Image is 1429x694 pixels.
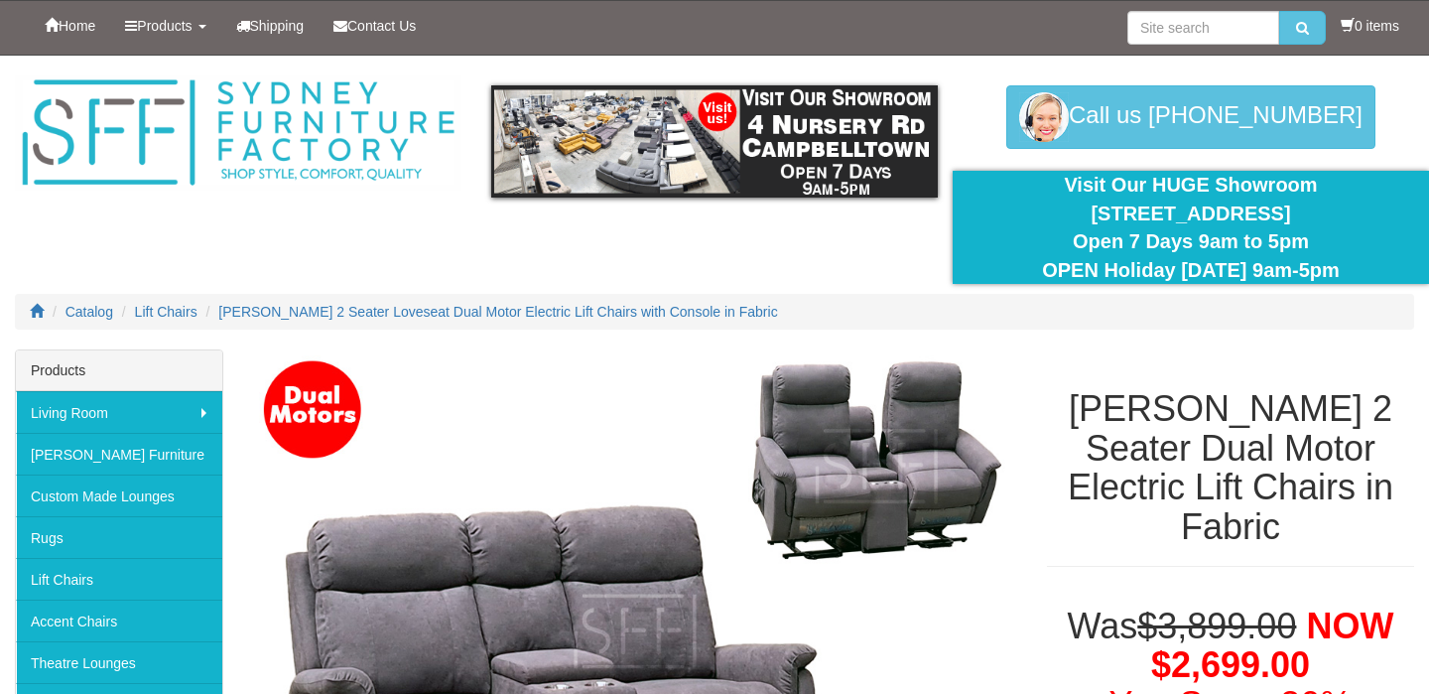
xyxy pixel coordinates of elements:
[15,75,461,191] img: Sydney Furniture Factory
[1151,606,1393,686] span: NOW $2,699.00
[218,304,777,320] a: [PERSON_NAME] 2 Seater Loveseat Dual Motor Electric Lift Chairs with Console in Fabric
[347,18,416,34] span: Contact Us
[16,475,222,516] a: Custom Made Lounges
[65,304,113,320] a: Catalog
[16,600,222,641] a: Accent Chairs
[137,18,192,34] span: Products
[1127,11,1279,45] input: Site search
[491,85,938,198] img: showroom.gif
[968,171,1414,284] div: Visit Our HUGE Showroom [STREET_ADDRESS] Open 7 Days 9am to 5pm OPEN Holiday [DATE] 9am-5pm
[250,18,305,34] span: Shipping
[1341,16,1399,36] li: 0 items
[16,558,222,600] a: Lift Chairs
[221,1,320,51] a: Shipping
[59,18,95,34] span: Home
[135,304,197,320] a: Lift Chairs
[1137,606,1296,646] del: $3,899.00
[1047,389,1414,546] h1: [PERSON_NAME] 2 Seater Dual Motor Electric Lift Chairs in Fabric
[16,641,222,683] a: Theatre Lounges
[16,391,222,433] a: Living Room
[16,350,222,391] div: Products
[319,1,431,51] a: Contact Us
[110,1,220,51] a: Products
[16,433,222,475] a: [PERSON_NAME] Furniture
[30,1,110,51] a: Home
[16,516,222,558] a: Rugs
